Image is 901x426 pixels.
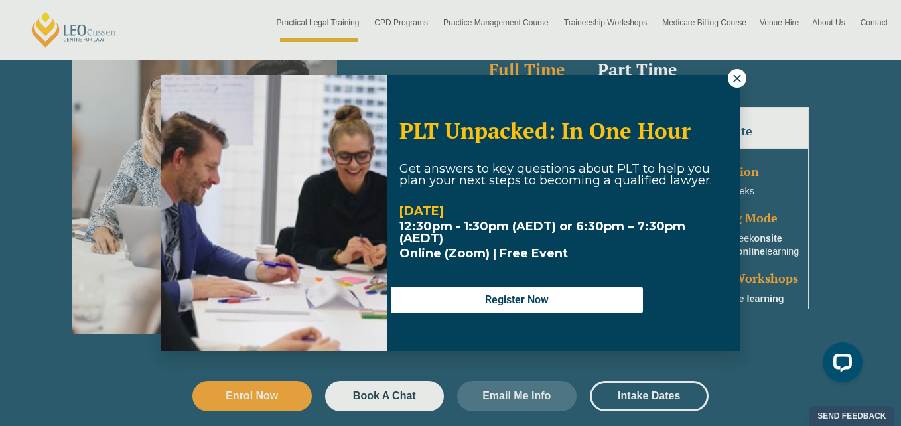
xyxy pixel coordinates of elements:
span: Get answers to key questions about PLT to help you plan your next steps to becoming a qualified l... [399,161,712,188]
span: Online (Zoom) | Free Event [399,246,568,261]
iframe: LiveChat chat widget [812,337,868,393]
strong: 12:30pm - 1:30pm (AEDT) or 6:30pm – 7:30pm (AEDT) [399,219,685,246]
strong: [DATE] [399,204,444,218]
span: PLT Unpacked: In One Hour [399,116,691,145]
img: Woman in yellow blouse holding folders looking to the right and smiling [161,75,387,351]
button: Close [728,69,746,88]
button: Register Now [391,287,643,313]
